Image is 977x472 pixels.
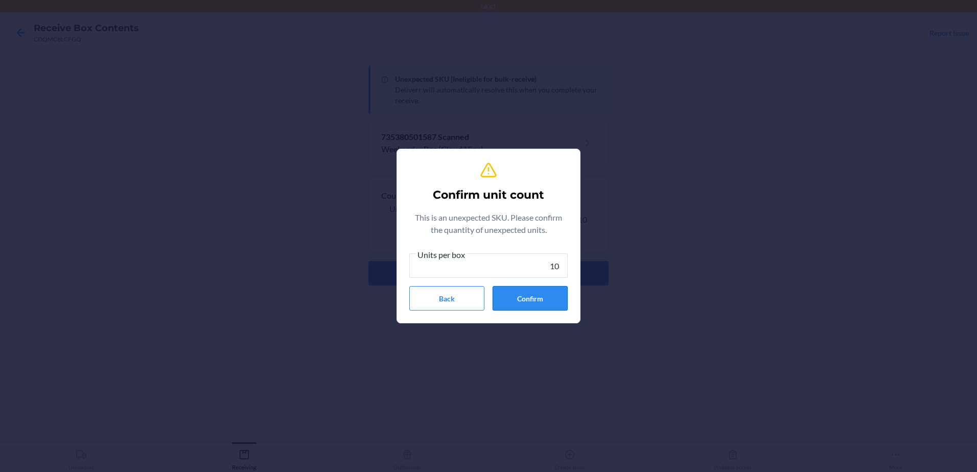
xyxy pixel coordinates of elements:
span: Units per box [416,250,467,260]
p: This is an unexpected SKU. Please confirm the quantity of unexpected units. [409,211,568,236]
button: Confirm [493,286,568,311]
h2: Confirm unit count [433,187,544,203]
button: Back [409,286,484,311]
input: Units per box [409,253,568,278]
